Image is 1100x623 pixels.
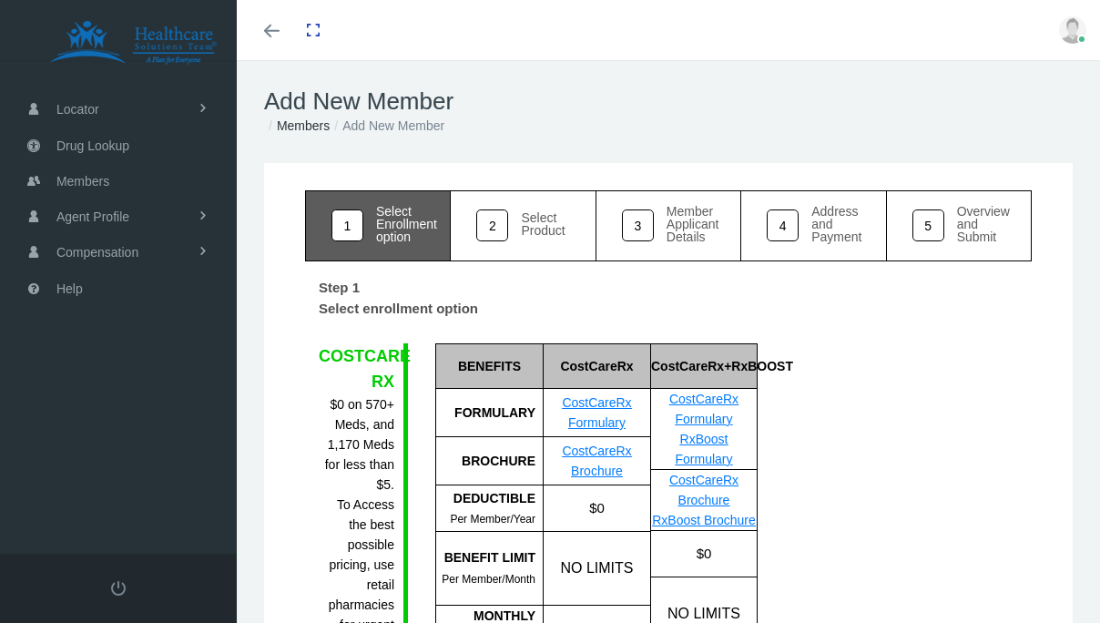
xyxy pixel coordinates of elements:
[667,205,719,243] div: Member Applicant Details
[56,199,129,234] span: Agent Profile
[56,92,99,127] span: Locator
[436,547,535,567] div: BENEFIT LIMIT
[305,271,373,299] label: Step 1
[1059,16,1086,44] img: user-placeholder.jpg
[435,343,543,389] div: BENEFITS
[650,343,757,389] div: CostCareRx+RxBOOST
[521,211,569,237] div: Select Product
[543,532,650,605] div: NO LIMITS
[562,395,631,430] a: CostCareRx Formulary
[957,205,1010,243] div: Overview and Submit
[652,513,756,527] a: RxBoost Brochure
[622,209,654,241] div: 3
[56,128,129,163] span: Drug Lookup
[476,209,508,241] div: 2
[650,531,757,577] div: $0
[305,298,492,325] label: Select enrollment option
[330,116,444,136] li: Add New Member
[277,118,330,133] a: Members
[435,437,543,485] div: BROCHURE
[767,209,799,241] div: 4
[669,473,738,507] a: CostCareRx Brochure
[562,444,631,478] a: CostCareRx Brochure
[56,164,109,199] span: Members
[912,209,944,241] div: 5
[543,343,650,389] div: CostCareRx
[56,271,83,306] span: Help
[436,488,535,508] div: DEDUCTIBLE
[264,87,1073,116] h1: Add New Member
[669,392,738,426] a: CostCareRx Formulary
[376,205,437,243] div: Select Enrollment option
[24,20,242,66] img: HEALTHCARE SOLUTIONS TEAM, LLC
[331,209,363,241] div: 1
[442,573,535,586] span: Per Member/Month
[319,343,394,395] div: COSTCARE RX
[56,235,138,270] span: Compensation
[543,485,650,531] div: $0
[435,389,543,437] div: FORMULARY
[450,513,535,526] span: Per Member/Year
[675,432,732,466] a: RxBoost Formulary
[811,205,861,243] div: Address and Payment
